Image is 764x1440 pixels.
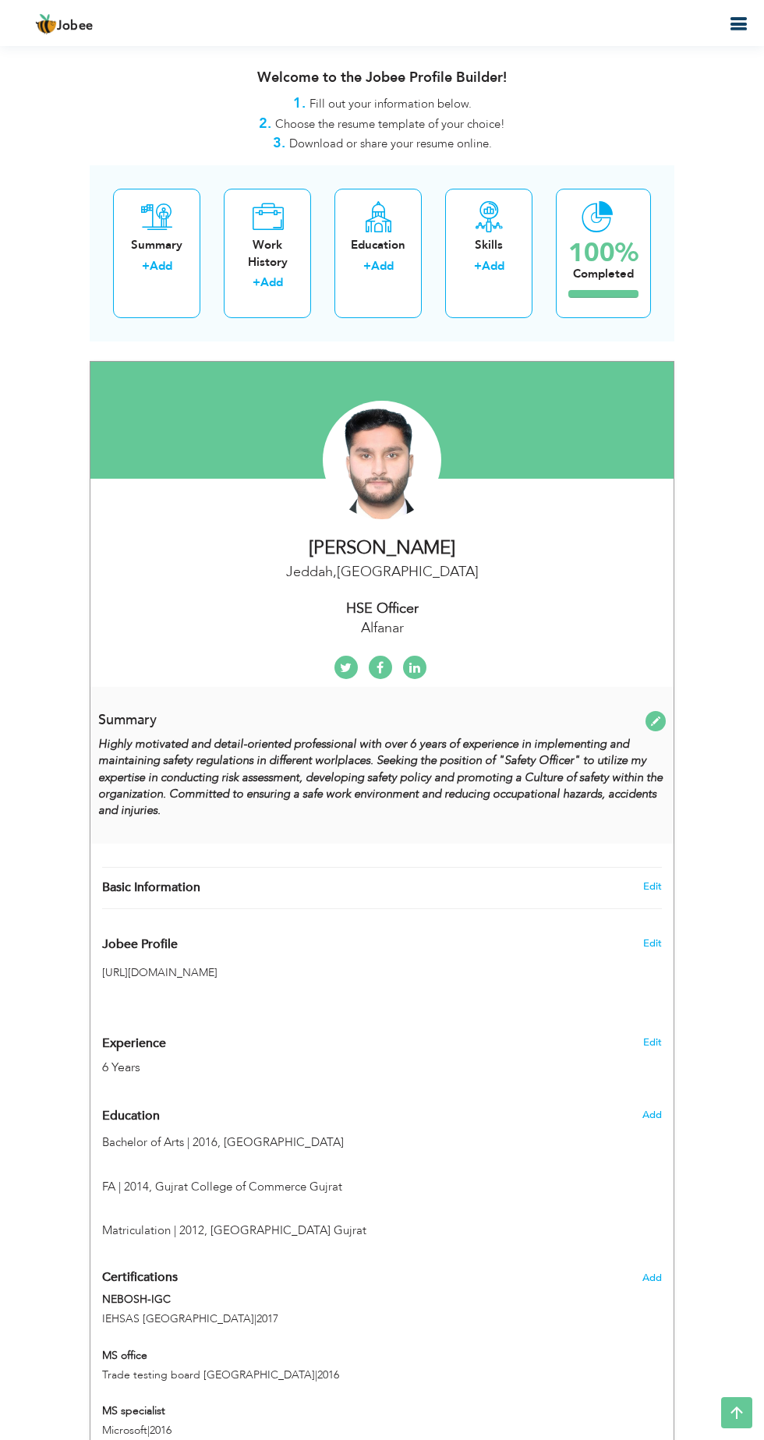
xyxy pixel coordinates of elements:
[210,1222,366,1238] span: [GEOGRAPHIC_DATA] Gujrat
[102,1311,662,1327] label: IEHSAS [GEOGRAPHIC_DATA] 2017
[102,938,178,952] span: Jobee Profile
[643,879,662,893] a: Edit
[102,967,662,978] h5: [URL][DOMAIN_NAME]
[102,1100,662,1240] div: Add your educational degree.
[642,1272,662,1283] span: Add the certifications you’ve earned.
[102,881,200,895] span: Basic Information
[236,237,299,271] div: Work History
[102,1059,564,1077] div: 6 Years
[147,1423,150,1438] span: |
[90,1155,674,1195] div: FA, 2014
[102,1403,662,1419] label: MS specialist
[458,237,520,253] div: Skills
[35,13,94,35] a: Jobee
[102,1268,178,1286] span: Certifications
[102,1348,662,1364] label: MS office
[275,116,505,132] span: Choose the resume template of your choice!
[98,736,663,819] em: Highly motivated and detail-oriented professional with over 6 years of experience in implementing...
[150,258,172,274] a: Add
[102,1292,662,1307] label: NEBOSH-IGC
[102,1222,207,1238] span: Matriculation, Govt Muslim High School Gujrat, 2012
[333,562,337,582] span: ,
[102,1179,152,1194] span: FA, Gujrat College of Commerce Gujrat, 2014
[90,921,674,960] div: Enhance your career by creating a custom URL for your Jobee public profile.
[224,1134,344,1150] span: [GEOGRAPHIC_DATA]
[102,599,662,619] div: HSE Officer
[142,258,150,274] label: +
[102,1109,160,1123] span: Education
[347,237,409,253] div: Education
[643,936,662,950] span: Edit
[102,1134,221,1150] span: Bachelor of Arts, University of Gujrat, 2016
[90,70,674,86] h3: Welcome to the Jobee Profile Builder!
[102,535,662,561] div: [PERSON_NAME]
[253,274,260,291] label: +
[90,1199,674,1239] div: Matriculation, 2012
[102,618,662,639] div: Alfanar
[98,710,666,728] h3: Adding a summary is a quick and easy way to highlight your experience and interests.
[323,401,441,519] img: Junaid Shahbaz
[102,1367,662,1383] label: Trade testing board [GEOGRAPHIC_DATA] 2016
[155,1179,342,1194] span: Gujrat College of Commerce Gujrat
[289,136,492,151] span: Download or share your resume online.
[102,1423,662,1438] label: Microsoft 2016
[102,988,161,1003] iframe: fb:share_button Facebook Social Plugin
[57,20,94,33] span: Jobee
[474,258,482,274] label: +
[642,1108,662,1122] span: Add
[254,1311,256,1326] span: |
[273,133,285,153] strong: 3.
[643,1035,662,1049] a: Edit
[568,240,638,266] div: 100%
[315,1367,317,1382] span: |
[309,96,472,111] span: Fill out your information below.
[90,1134,674,1151] div: Bachelor of Arts, 2016
[126,237,188,253] div: Summary
[293,94,306,113] strong: 1.
[260,274,283,290] a: Add
[371,258,394,274] a: Add
[98,710,157,730] span: Summary
[102,1037,166,1051] span: Experience
[102,562,662,582] div: Jeddah [GEOGRAPHIC_DATA]
[482,258,504,274] a: Add
[363,258,371,274] label: +
[568,266,638,282] div: Completed
[259,114,271,133] strong: 2.
[35,13,57,35] img: jobee.io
